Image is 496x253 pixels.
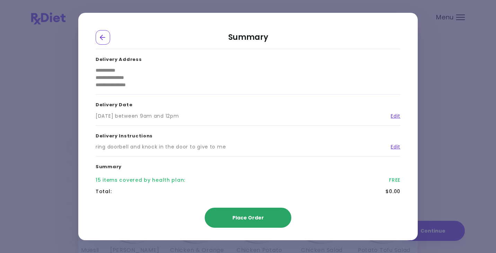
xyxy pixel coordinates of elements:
[96,112,179,120] div: [DATE] between 9am and 12pm
[96,30,110,45] div: Go Back
[96,49,400,67] h3: Delivery Address
[232,214,264,221] span: Place Order
[386,143,400,151] a: Edit
[96,188,112,195] div: Total :
[96,197,400,221] div: RxDiet service is free
[386,188,400,195] div: $0.00
[205,208,291,228] button: Place Order
[386,112,400,120] a: Edit
[96,94,400,112] h3: Delivery Date
[389,177,400,184] div: FREE
[96,126,400,144] h3: Delivery Instructions
[96,30,400,49] h2: Summary
[96,156,400,174] h3: Summary
[96,177,185,184] div: 15 items covered by health plan :
[96,143,226,151] div: ring doorbell and knock in the door to give to me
